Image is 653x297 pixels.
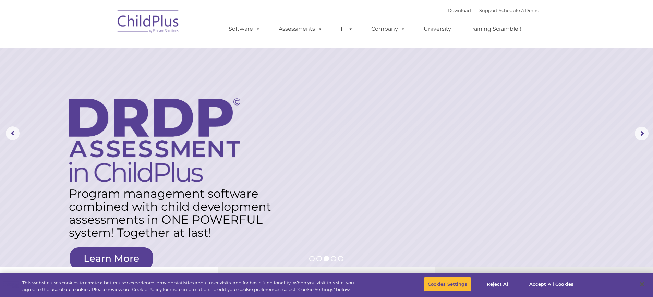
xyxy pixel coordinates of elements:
img: DRDP Assessment in ChildPlus [69,98,240,182]
button: Close [634,277,650,292]
a: Learn More [70,247,153,270]
a: Software [222,22,267,36]
span: Last name [95,45,116,50]
button: Cookies Settings [424,277,471,292]
font: | [448,8,539,13]
a: Support [479,8,497,13]
button: Reject All [477,277,520,292]
div: This website uses cookies to create a better user experience, provide statistics about user visit... [22,280,359,293]
a: Company [364,22,412,36]
rs-layer: Program management software combined with child development assessments in ONE POWERFUL system! T... [69,187,278,239]
span: Phone number [95,73,124,78]
img: ChildPlus by Procare Solutions [114,5,183,40]
a: University [417,22,458,36]
a: Training Scramble!! [462,22,528,36]
a: Assessments [272,22,329,36]
button: Accept All Cookies [525,277,577,292]
a: Download [448,8,471,13]
a: Schedule A Demo [499,8,539,13]
a: IT [334,22,360,36]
